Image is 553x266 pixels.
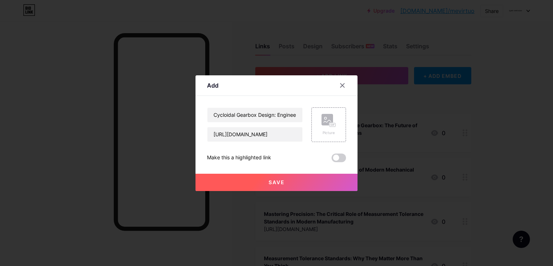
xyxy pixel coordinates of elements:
div: Add [207,81,219,90]
span: Save [269,179,285,185]
input: URL [207,127,302,142]
div: Picture [322,130,336,136]
div: Make this a highlighted link [207,154,271,162]
button: Save [195,174,358,191]
input: Title [207,108,302,122]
